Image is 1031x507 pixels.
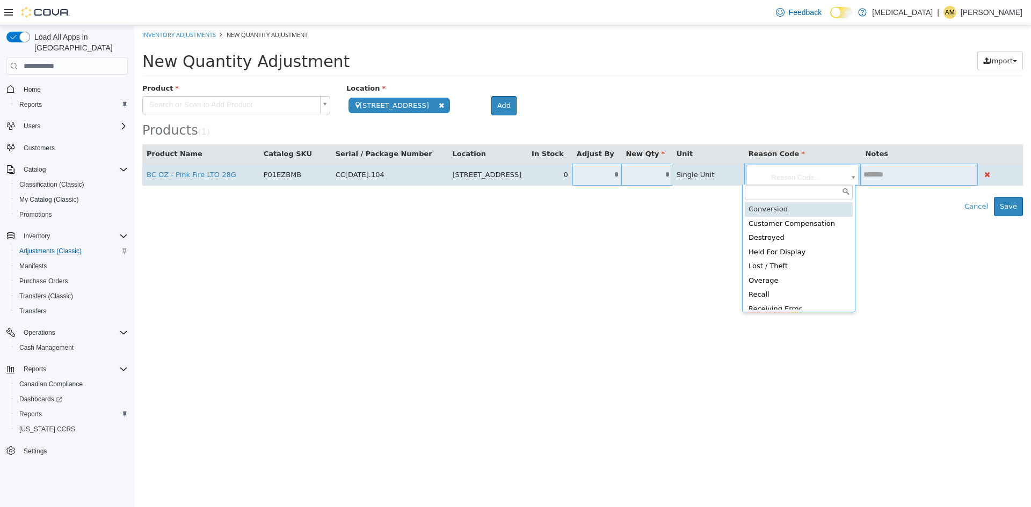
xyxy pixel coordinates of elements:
p: [MEDICAL_DATA] [872,6,933,19]
span: Reports [19,410,42,418]
div: Customer Compensation [611,192,718,206]
button: Users [2,119,132,134]
button: Canadian Compliance [11,377,132,392]
span: Cash Management [15,341,128,354]
a: Manifests [15,260,51,273]
button: Customers [2,140,132,156]
span: Reports [24,365,46,373]
button: Catalog [2,162,132,177]
div: Receiving Error [611,277,718,291]
span: Promotions [19,210,52,219]
span: Users [24,122,40,130]
span: Reports [19,363,128,376]
span: Home [24,85,41,94]
span: Purchase Orders [19,277,68,285]
span: Customers [19,141,128,155]
span: Users [19,120,128,133]
span: Purchase Orders [15,275,128,288]
span: Classification (Classic) [15,178,128,191]
a: Canadian Compliance [15,378,87,391]
div: Lost / Theft [611,234,718,248]
button: My Catalog (Classic) [11,192,132,207]
button: [US_STATE] CCRS [11,422,132,437]
a: My Catalog (Classic) [15,193,83,206]
img: Cova [21,7,70,18]
span: Inventory [24,232,50,240]
span: Load All Apps in [GEOGRAPHIC_DATA] [30,32,128,53]
span: Settings [24,447,47,455]
span: Catalog [19,163,128,176]
span: Adjustments (Classic) [19,247,82,255]
p: | [937,6,939,19]
div: Held For Display [611,220,718,234]
span: Canadian Compliance [15,378,128,391]
button: Purchase Orders [11,274,132,289]
span: My Catalog (Classic) [19,195,79,204]
span: Manifests [19,262,47,270]
a: Home [19,83,45,96]
button: Users [19,120,45,133]
span: Reports [19,100,42,109]
input: Dark Mode [830,7,853,18]
a: Purchase Orders [15,275,72,288]
button: Classification (Classic) [11,177,132,192]
span: Manifests [15,260,128,273]
div: Destroyed [611,205,718,220]
span: Dashboards [19,395,62,403]
span: Transfers (Classic) [15,290,128,303]
div: Recall [611,262,718,277]
button: Operations [19,326,60,339]
span: Catalog [24,165,46,174]
a: Cash Management [15,341,78,354]
span: Dark Mode [830,18,831,19]
a: Feedback [772,2,826,23]
button: Reports [11,407,132,422]
button: Settings [2,443,132,459]
a: Classification (Classic) [15,178,89,191]
span: Transfers (Classic) [19,292,73,300]
div: Overage [611,248,718,263]
span: My Catalog (Classic) [15,193,128,206]
button: Manifests [11,259,132,274]
span: Operations [19,326,128,339]
span: Inventory [19,230,128,243]
button: Reports [19,363,50,376]
a: Promotions [15,208,56,221]
span: AM [945,6,955,19]
span: Transfers [15,305,128,318]
button: Reports [11,97,132,112]
span: Dashboards [15,393,128,406]
span: Customers [24,144,55,152]
a: Dashboards [11,392,132,407]
span: Reports [15,98,128,111]
span: Transfers [19,307,46,315]
span: Adjustments (Classic) [15,245,128,258]
a: Transfers [15,305,50,318]
button: Transfers (Classic) [11,289,132,304]
span: Cash Management [19,343,74,352]
button: Home [2,81,132,97]
span: Reports [15,408,128,421]
a: Customers [19,142,59,155]
button: Inventory [19,230,54,243]
button: Transfers [11,304,132,319]
a: Reports [15,408,46,421]
a: Adjustments (Classic) [15,245,86,258]
span: Canadian Compliance [19,380,83,388]
button: Cash Management [11,340,132,355]
span: [US_STATE] CCRS [19,425,75,433]
a: Transfers (Classic) [15,290,77,303]
span: Washington CCRS [15,423,128,436]
a: Settings [19,445,51,458]
a: [US_STATE] CCRS [15,423,79,436]
div: Conversion [611,177,718,192]
span: Home [19,82,128,95]
button: Reports [2,362,132,377]
span: Promotions [15,208,128,221]
a: Reports [15,98,46,111]
a: Dashboards [15,393,67,406]
nav: Complex example [6,77,128,487]
button: Catalog [19,163,50,176]
span: Feedback [789,7,822,18]
div: Angus MacDonald [943,6,956,19]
